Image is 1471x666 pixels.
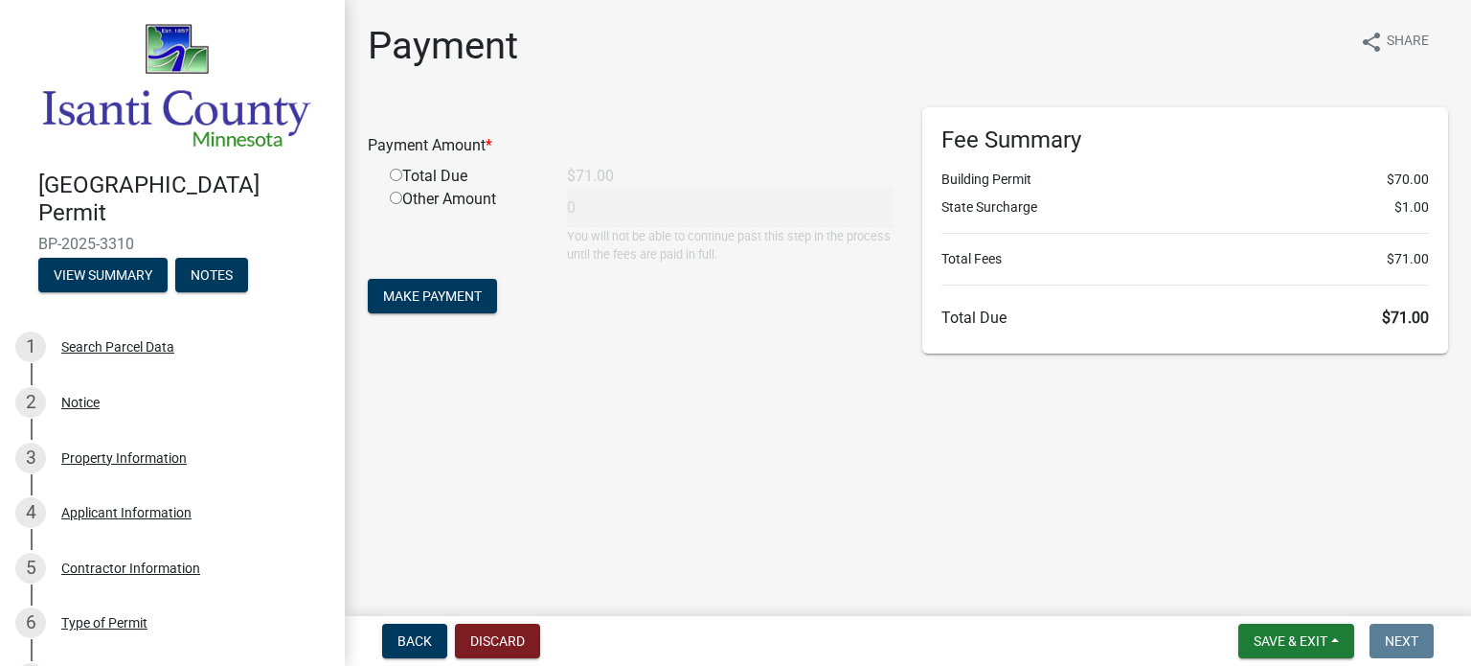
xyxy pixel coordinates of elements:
div: Payment Amount [353,134,908,157]
span: Save & Exit [1254,633,1327,649]
div: Search Parcel Data [61,340,174,354]
li: State Surcharge [941,197,1429,218]
div: Total Due [375,165,553,188]
h1: Payment [368,23,518,69]
div: 5 [15,553,46,584]
span: Back [397,633,432,649]
span: $1.00 [1394,197,1429,218]
button: Make Payment [368,279,497,313]
h6: Fee Summary [941,126,1429,154]
button: Next [1369,624,1434,658]
span: Next [1385,633,1418,649]
div: 3 [15,443,46,473]
span: Share [1387,31,1429,54]
li: Building Permit [941,170,1429,190]
div: 6 [15,608,46,638]
i: share [1360,31,1383,54]
button: shareShare [1345,23,1444,60]
span: $71.00 [1387,249,1429,269]
button: Notes [175,258,248,292]
wm-modal-confirm: Notes [175,268,248,284]
div: Type of Permit [61,616,147,630]
span: Make Payment [383,288,482,304]
div: Notice [61,396,100,409]
span: BP-2025-3310 [38,235,306,253]
span: $70.00 [1387,170,1429,190]
div: Property Information [61,451,187,465]
wm-modal-confirm: Summary [38,268,168,284]
li: Total Fees [941,249,1429,269]
div: 2 [15,387,46,418]
button: Discard [455,624,540,658]
div: 1 [15,332,46,362]
button: View Summary [38,258,168,292]
img: Isanti County, Minnesota [38,20,314,151]
button: Back [382,624,447,658]
div: 4 [15,497,46,528]
div: Applicant Information [61,506,192,519]
span: $71.00 [1382,309,1429,327]
h6: Total Due [941,309,1429,327]
h4: [GEOGRAPHIC_DATA] Permit [38,172,329,227]
div: Contractor Information [61,562,200,575]
div: Other Amount [375,188,553,264]
button: Save & Exit [1238,624,1354,658]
